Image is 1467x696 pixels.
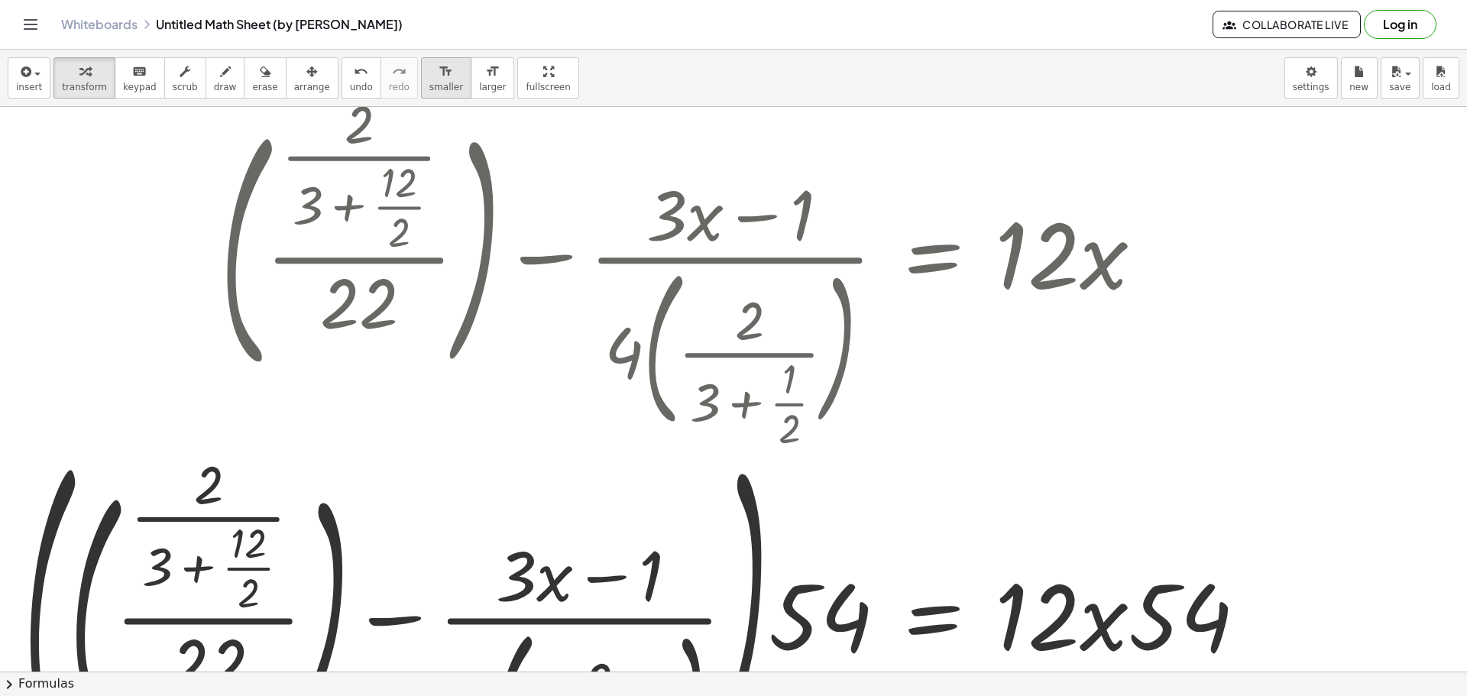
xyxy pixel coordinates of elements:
[1431,82,1451,92] span: load
[342,57,381,99] button: undoundo
[132,63,147,81] i: keyboard
[18,12,43,37] button: Toggle navigation
[479,82,506,92] span: larger
[485,63,500,81] i: format_size
[16,82,42,92] span: insert
[123,82,157,92] span: keypad
[173,82,198,92] span: scrub
[354,63,368,81] i: undo
[471,57,514,99] button: format_sizelarger
[381,57,418,99] button: redoredo
[206,57,245,99] button: draw
[1389,82,1410,92] span: save
[517,57,578,99] button: fullscreen
[1293,82,1329,92] span: settings
[1423,57,1459,99] button: load
[1381,57,1420,99] button: save
[8,57,50,99] button: insert
[392,63,406,81] i: redo
[244,57,286,99] button: erase
[1226,18,1348,31] span: Collaborate Live
[164,57,206,99] button: scrub
[286,57,338,99] button: arrange
[526,82,570,92] span: fullscreen
[214,82,237,92] span: draw
[115,57,165,99] button: keyboardkeypad
[439,63,453,81] i: format_size
[1284,57,1338,99] button: settings
[252,82,277,92] span: erase
[421,57,471,99] button: format_sizesmaller
[350,82,373,92] span: undo
[429,82,463,92] span: smaller
[1341,57,1378,99] button: new
[62,82,107,92] span: transform
[294,82,330,92] span: arrange
[1349,82,1368,92] span: new
[1364,10,1436,39] button: Log in
[389,82,410,92] span: redo
[1213,11,1361,38] button: Collaborate Live
[61,17,138,32] a: Whiteboards
[53,57,115,99] button: transform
